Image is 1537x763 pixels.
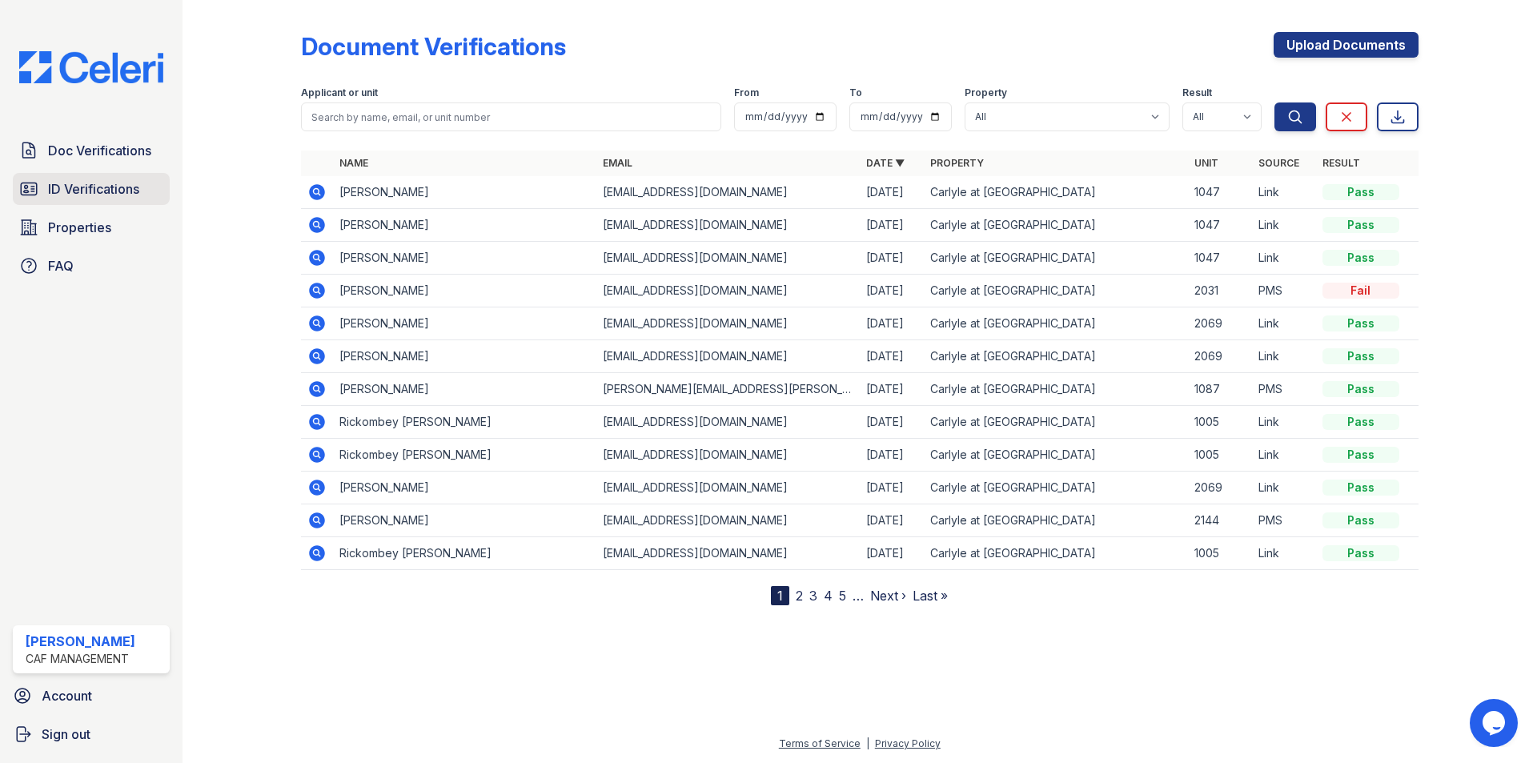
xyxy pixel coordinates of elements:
[1252,275,1316,307] td: PMS
[1274,32,1419,58] a: Upload Documents
[48,218,111,237] span: Properties
[333,209,596,242] td: [PERSON_NAME]
[333,275,596,307] td: [PERSON_NAME]
[1252,504,1316,537] td: PMS
[1188,275,1252,307] td: 2031
[839,588,846,604] a: 5
[1252,537,1316,570] td: Link
[26,632,135,651] div: [PERSON_NAME]
[596,307,860,340] td: [EMAIL_ADDRESS][DOMAIN_NAME]
[913,588,948,604] a: Last »
[596,340,860,373] td: [EMAIL_ADDRESS][DOMAIN_NAME]
[333,176,596,209] td: [PERSON_NAME]
[924,537,1187,570] td: Carlyle at [GEOGRAPHIC_DATA]
[1470,699,1521,747] iframe: chat widget
[596,373,860,406] td: [PERSON_NAME][EMAIL_ADDRESS][PERSON_NAME][DOMAIN_NAME]
[924,176,1187,209] td: Carlyle at [GEOGRAPHIC_DATA]
[1322,447,1399,463] div: Pass
[596,406,860,439] td: [EMAIL_ADDRESS][DOMAIN_NAME]
[965,86,1007,99] label: Property
[333,537,596,570] td: Rickombey [PERSON_NAME]
[6,680,176,712] a: Account
[1252,242,1316,275] td: Link
[6,718,176,750] a: Sign out
[860,176,924,209] td: [DATE]
[866,157,905,169] a: Date ▼
[860,307,924,340] td: [DATE]
[860,275,924,307] td: [DATE]
[301,86,378,99] label: Applicant or unit
[26,651,135,667] div: CAF Management
[596,504,860,537] td: [EMAIL_ADDRESS][DOMAIN_NAME]
[1322,283,1399,299] div: Fail
[860,439,924,472] td: [DATE]
[853,586,864,605] span: …
[734,86,759,99] label: From
[924,406,1187,439] td: Carlyle at [GEOGRAPHIC_DATA]
[860,209,924,242] td: [DATE]
[48,256,74,275] span: FAQ
[333,373,596,406] td: [PERSON_NAME]
[924,275,1187,307] td: Carlyle at [GEOGRAPHIC_DATA]
[779,737,861,749] a: Terms of Service
[596,472,860,504] td: [EMAIL_ADDRESS][DOMAIN_NAME]
[1322,414,1399,430] div: Pass
[866,737,869,749] div: |
[924,373,1187,406] td: Carlyle at [GEOGRAPHIC_DATA]
[924,439,1187,472] td: Carlyle at [GEOGRAPHIC_DATA]
[1188,472,1252,504] td: 2069
[48,141,151,160] span: Doc Verifications
[333,340,596,373] td: [PERSON_NAME]
[860,472,924,504] td: [DATE]
[339,157,368,169] a: Name
[1252,209,1316,242] td: Link
[924,504,1187,537] td: Carlyle at [GEOGRAPHIC_DATA]
[42,725,90,744] span: Sign out
[771,586,789,605] div: 1
[860,504,924,537] td: [DATE]
[48,179,139,199] span: ID Verifications
[1252,406,1316,439] td: Link
[333,439,596,472] td: Rickombey [PERSON_NAME]
[809,588,817,604] a: 3
[924,472,1187,504] td: Carlyle at [GEOGRAPHIC_DATA]
[1322,512,1399,528] div: Pass
[924,307,1187,340] td: Carlyle at [GEOGRAPHIC_DATA]
[301,32,566,61] div: Document Verifications
[596,176,860,209] td: [EMAIL_ADDRESS][DOMAIN_NAME]
[924,340,1187,373] td: Carlyle at [GEOGRAPHIC_DATA]
[603,157,632,169] a: Email
[1322,381,1399,397] div: Pass
[875,737,941,749] a: Privacy Policy
[1322,184,1399,200] div: Pass
[796,588,803,604] a: 2
[13,211,170,243] a: Properties
[1252,439,1316,472] td: Link
[1188,373,1252,406] td: 1087
[333,307,596,340] td: [PERSON_NAME]
[1188,242,1252,275] td: 1047
[333,472,596,504] td: [PERSON_NAME]
[849,86,862,99] label: To
[1194,157,1218,169] a: Unit
[860,537,924,570] td: [DATE]
[1188,176,1252,209] td: 1047
[1252,176,1316,209] td: Link
[13,173,170,205] a: ID Verifications
[1322,157,1360,169] a: Result
[924,209,1187,242] td: Carlyle at [GEOGRAPHIC_DATA]
[1258,157,1299,169] a: Source
[1322,480,1399,496] div: Pass
[42,686,92,705] span: Account
[860,242,924,275] td: [DATE]
[860,373,924,406] td: [DATE]
[1188,340,1252,373] td: 2069
[333,242,596,275] td: [PERSON_NAME]
[1322,348,1399,364] div: Pass
[1252,373,1316,406] td: PMS
[824,588,833,604] a: 4
[1188,504,1252,537] td: 2144
[1322,217,1399,233] div: Pass
[1188,307,1252,340] td: 2069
